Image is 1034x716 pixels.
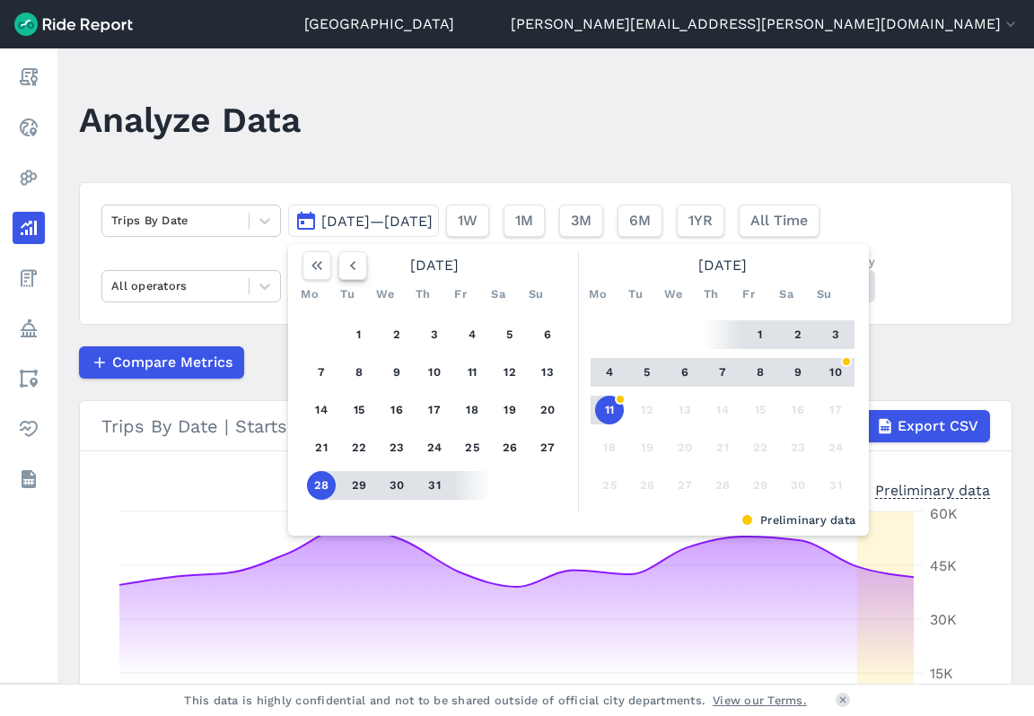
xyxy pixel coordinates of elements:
button: All Time [739,205,819,237]
button: 12 [633,396,662,424]
div: We [659,280,688,309]
button: 17 [420,396,449,424]
button: 18 [458,396,486,424]
button: Export CSV [864,410,990,442]
button: 31 [821,471,850,500]
button: 9 [784,358,812,387]
span: 6M [629,210,651,231]
button: 2 [382,320,411,349]
span: 1YR [688,210,713,231]
button: 1 [746,320,775,349]
button: Compare Metrics [79,346,244,379]
button: [PERSON_NAME][EMAIL_ADDRESS][PERSON_NAME][DOMAIN_NAME] [511,13,1020,35]
div: Th [408,280,437,309]
button: [DATE]—[DATE] [288,205,439,237]
span: Compare Metrics [112,352,232,373]
button: 17 [821,396,850,424]
button: 6 [670,358,699,387]
button: 25 [458,433,486,462]
a: Areas [13,362,45,395]
div: Preliminary data [302,511,855,528]
div: Tu [333,280,362,309]
button: 14 [307,396,336,424]
button: 4 [458,320,486,349]
button: 27 [670,471,699,500]
button: 23 [784,433,812,462]
button: 25 [595,471,624,500]
button: 28 [708,471,737,500]
button: 27 [533,433,562,462]
tspan: 60K [930,505,958,522]
button: 9 [382,358,411,387]
span: 3M [571,210,591,231]
a: Policy [13,312,45,345]
button: 3 [821,320,850,349]
button: 21 [708,433,737,462]
button: 21 [307,433,336,462]
button: 19 [495,396,524,424]
button: 2 [784,320,812,349]
button: 6M [618,205,662,237]
button: 7 [307,358,336,387]
button: 22 [345,433,373,462]
button: 20 [533,396,562,424]
button: 1 [345,320,373,349]
a: Report [13,61,45,93]
button: 10 [420,358,449,387]
button: 24 [420,433,449,462]
button: 19 [633,433,662,462]
button: 28 [307,471,336,500]
tspan: 45K [930,557,957,574]
div: Sa [772,280,801,309]
button: 1M [504,205,545,237]
a: View our Terms. [713,692,807,709]
h1: Analyze Data [79,95,301,144]
button: 12 [495,358,524,387]
div: Su [810,280,838,309]
button: 22 [746,433,775,462]
button: 8 [345,358,373,387]
button: 26 [633,471,662,500]
div: Fr [734,280,763,309]
span: [DATE]—[DATE] [321,213,433,230]
button: 3M [559,205,603,237]
div: Tu [621,280,650,309]
a: Health [13,413,45,445]
button: 7 [708,358,737,387]
div: Sa [484,280,513,309]
div: [DATE] [295,251,574,280]
button: 11 [458,358,486,387]
span: All Time [750,210,808,231]
div: Th [697,280,725,309]
button: 11 [595,396,624,424]
button: 13 [670,396,699,424]
button: 3 [420,320,449,349]
button: 15 [746,396,775,424]
button: 5 [495,320,524,349]
button: 14 [708,396,737,424]
button: 20 [670,433,699,462]
button: 29 [746,471,775,500]
a: Analyze [13,212,45,244]
button: 5 [633,358,662,387]
div: Mo [583,280,612,309]
button: 13 [533,358,562,387]
button: 10 [821,358,850,387]
button: 8 [746,358,775,387]
img: Ride Report [14,13,133,36]
div: [DATE] [583,251,862,280]
button: 23 [382,433,411,462]
tspan: 30K [930,611,957,628]
button: 29 [345,471,373,500]
a: Heatmaps [13,162,45,194]
span: 1M [515,210,533,231]
button: 31 [420,471,449,500]
a: Realtime [13,111,45,144]
a: Fees [13,262,45,294]
button: 4 [595,358,624,387]
div: Fr [446,280,475,309]
button: 30 [784,471,812,500]
span: 1W [458,210,478,231]
tspan: 15K [930,665,953,682]
div: Trips By Date | Starts [101,410,990,442]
